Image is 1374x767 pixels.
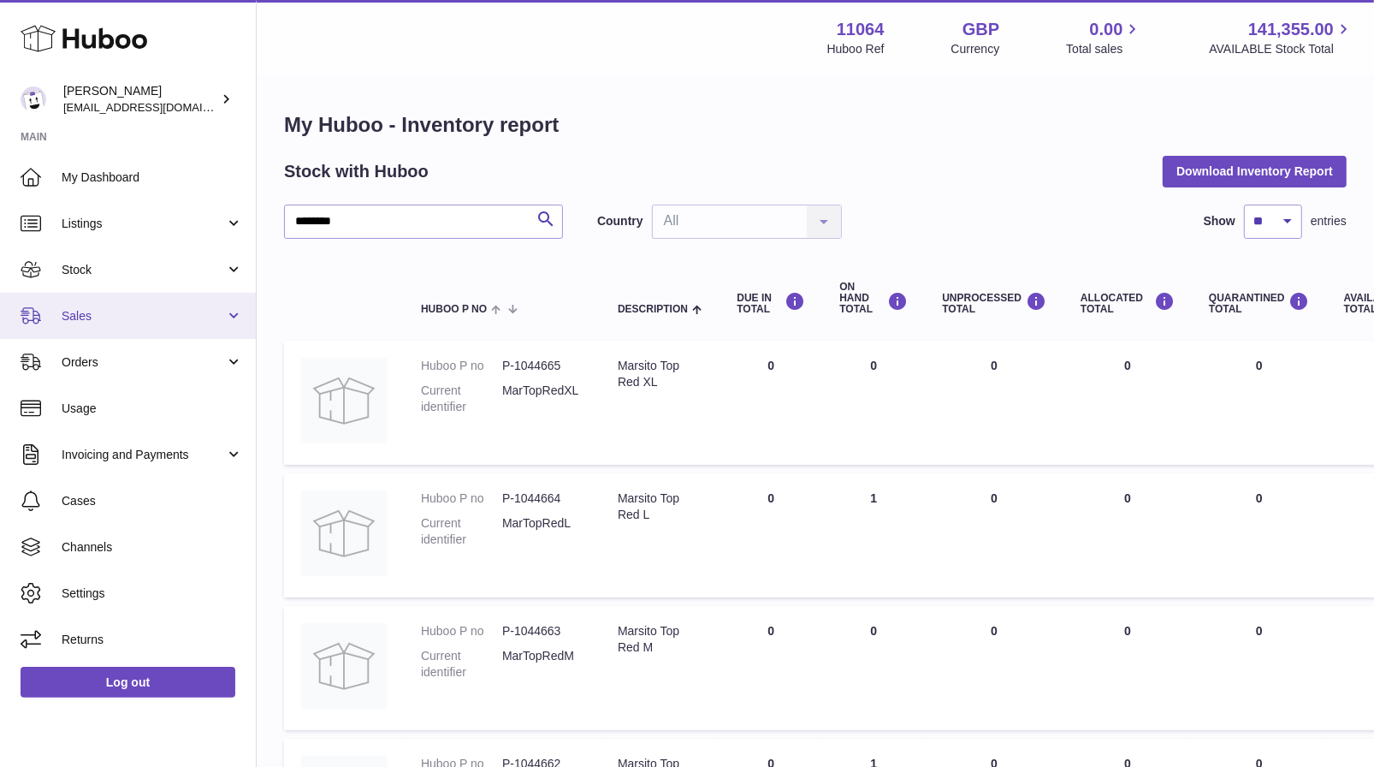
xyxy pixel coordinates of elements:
[822,606,925,730] td: 0
[62,216,225,232] span: Listings
[618,304,688,315] span: Description
[618,491,702,523] div: Marsito Top Red L
[720,473,822,598] td: 0
[1256,491,1263,505] span: 0
[62,401,243,417] span: Usage
[21,667,235,698] a: Log out
[301,358,387,443] img: product image
[301,491,387,576] img: product image
[421,358,502,374] dt: Huboo P no
[502,648,583,681] dd: MarTopRedM
[925,341,1063,465] td: 0
[1063,341,1192,465] td: 0
[502,383,583,415] dd: MarTopRedXL
[951,41,1000,57] div: Currency
[62,493,243,509] span: Cases
[62,262,225,278] span: Stock
[1066,41,1142,57] span: Total sales
[502,491,583,507] dd: P-1044664
[502,623,583,639] dd: P-1044663
[1248,18,1334,41] span: 141,355.00
[925,606,1063,730] td: 0
[421,383,502,415] dt: Current identifier
[284,111,1347,139] h1: My Huboo - Inventory report
[737,292,805,315] div: DUE IN TOTAL
[284,160,429,183] h2: Stock with Huboo
[1256,624,1263,638] span: 0
[962,18,999,41] strong: GBP
[421,648,502,681] dt: Current identifier
[1066,18,1142,57] a: 0.00 Total sales
[62,354,225,371] span: Orders
[62,169,243,186] span: My Dashboard
[421,623,502,639] dt: Huboo P no
[1209,18,1353,57] a: 141,355.00 AVAILABLE Stock Total
[62,447,225,463] span: Invoicing and Payments
[502,515,583,548] dd: MarTopRedL
[839,282,908,316] div: ON HAND Total
[618,623,702,656] div: Marsito Top Red M
[822,473,925,598] td: 1
[1081,292,1175,315] div: ALLOCATED Total
[1163,156,1347,187] button: Download Inventory Report
[827,41,885,57] div: Huboo Ref
[837,18,885,41] strong: 11064
[1204,213,1235,229] label: Show
[421,491,502,507] dt: Huboo P no
[1256,359,1263,372] span: 0
[822,341,925,465] td: 0
[597,213,643,229] label: Country
[62,308,225,324] span: Sales
[62,632,243,648] span: Returns
[21,86,46,112] img: imichellrs@gmail.com
[1063,473,1192,598] td: 0
[1090,18,1123,41] span: 0.00
[301,623,387,709] img: product image
[62,586,243,602] span: Settings
[1063,606,1192,730] td: 0
[1209,292,1310,315] div: QUARANTINED Total
[421,304,487,315] span: Huboo P no
[502,358,583,374] dd: P-1044665
[1209,41,1353,57] span: AVAILABLE Stock Total
[942,292,1046,315] div: UNPROCESSED Total
[720,606,822,730] td: 0
[618,358,702,390] div: Marsito Top Red XL
[421,515,502,548] dt: Current identifier
[63,83,217,116] div: [PERSON_NAME]
[925,473,1063,598] td: 0
[62,539,243,556] span: Channels
[1311,213,1347,229] span: entries
[720,341,822,465] td: 0
[63,100,252,114] span: [EMAIL_ADDRESS][DOMAIN_NAME]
